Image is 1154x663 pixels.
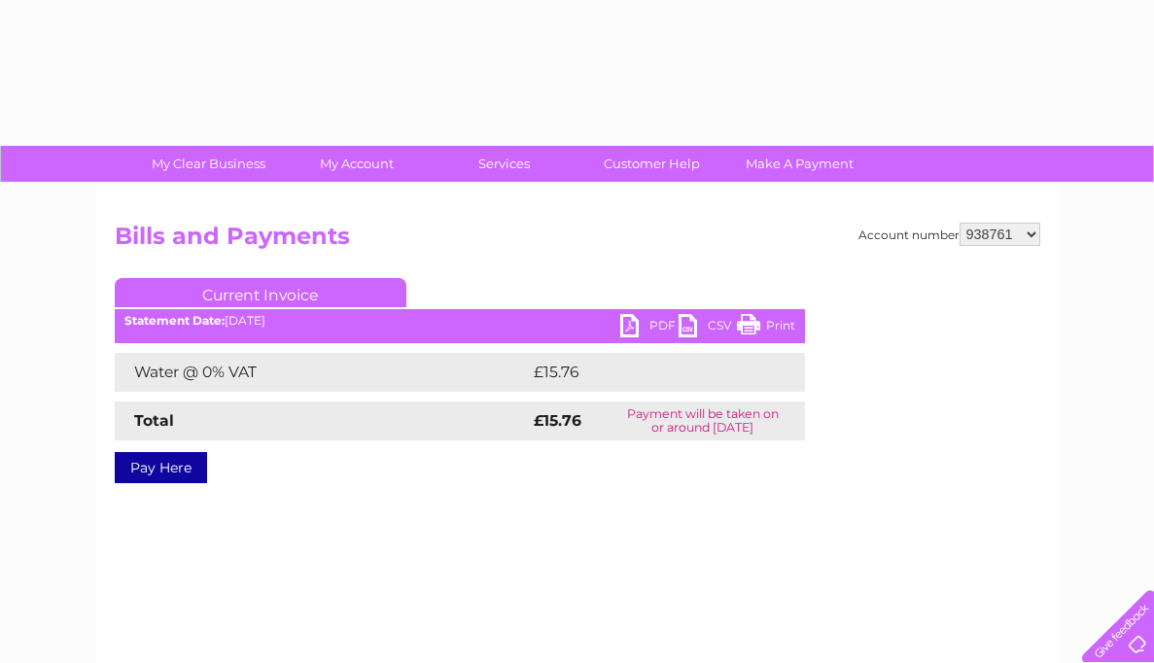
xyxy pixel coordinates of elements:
a: Make A Payment [719,146,880,182]
a: Customer Help [572,146,732,182]
strong: £15.76 [534,411,581,430]
div: Account number [858,223,1040,246]
a: Print [737,314,795,342]
td: Payment will be taken on or around [DATE] [601,401,805,440]
a: Pay Here [115,452,207,483]
a: My Clear Business [128,146,289,182]
a: Services [424,146,584,182]
a: PDF [620,314,679,342]
td: £15.76 [529,353,764,392]
a: CSV [679,314,737,342]
td: Water @ 0% VAT [115,353,529,392]
strong: Total [134,411,174,430]
h2: Bills and Payments [115,223,1040,260]
a: My Account [276,146,437,182]
b: Statement Date: [124,313,225,328]
a: Current Invoice [115,278,406,307]
div: [DATE] [115,314,805,328]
